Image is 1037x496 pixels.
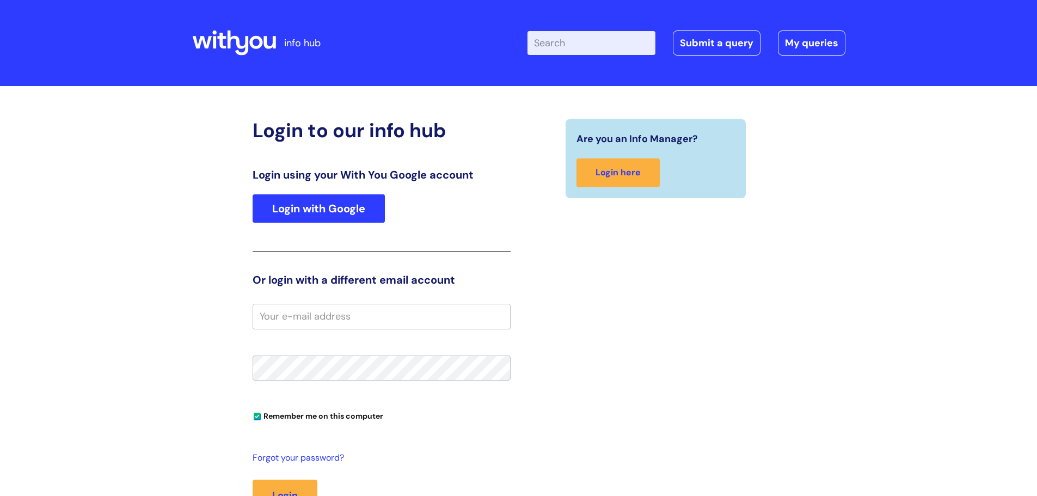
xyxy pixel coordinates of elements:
p: info hub [284,34,321,52]
input: Remember me on this computer [254,413,261,420]
h3: Or login with a different email account [253,273,511,286]
input: Your e-mail address [253,304,511,329]
div: You can uncheck this option if you're logging in from a shared device [253,407,511,424]
span: Are you an Info Manager? [576,130,698,148]
h3: Login using your With You Google account [253,168,511,181]
a: Submit a query [673,30,760,56]
a: Login with Google [253,194,385,223]
input: Search [527,31,655,55]
a: Login here [576,158,660,187]
a: My queries [778,30,845,56]
a: Forgot your password? [253,450,505,466]
label: Remember me on this computer [253,409,383,421]
h2: Login to our info hub [253,119,511,142]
